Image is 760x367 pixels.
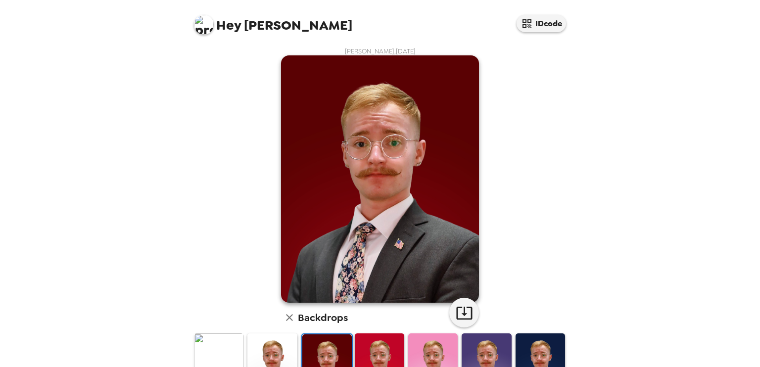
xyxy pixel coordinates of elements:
[194,15,214,35] img: profile pic
[281,55,479,303] img: user
[216,16,241,34] span: Hey
[194,10,352,32] span: [PERSON_NAME]
[345,47,416,55] span: [PERSON_NAME] , [DATE]
[517,15,566,32] button: IDcode
[298,310,348,325] h6: Backdrops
